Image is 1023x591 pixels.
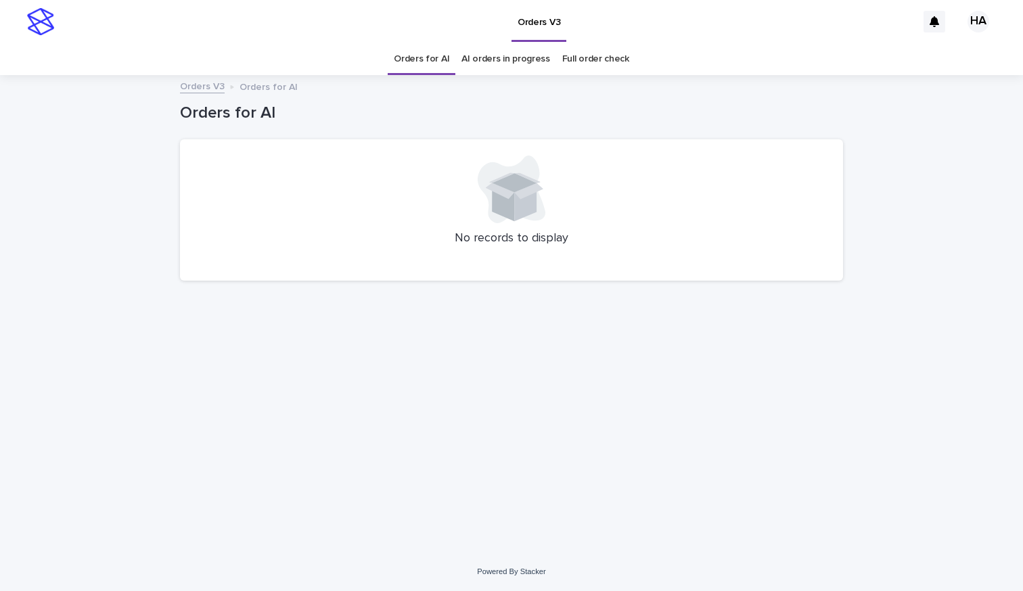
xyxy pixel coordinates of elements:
p: No records to display [196,231,827,246]
a: AI orders in progress [461,43,550,75]
h1: Orders for AI [180,103,843,123]
p: Orders for AI [240,78,298,93]
a: Orders V3 [180,78,225,93]
div: HA [968,11,989,32]
img: stacker-logo-s-only.png [27,8,54,35]
a: Orders for AI [394,43,449,75]
a: Powered By Stacker [477,567,545,575]
a: Full order check [562,43,629,75]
